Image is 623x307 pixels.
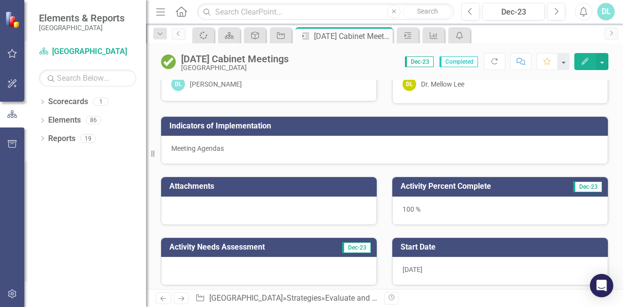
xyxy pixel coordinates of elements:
a: Strategies [287,293,321,303]
button: Search [403,5,452,18]
div: [GEOGRAPHIC_DATA] [181,64,289,72]
span: Dec-23 [573,181,602,192]
h3: Activity Percent Complete [401,182,553,191]
div: [DATE] Cabinet Meetings [181,54,289,64]
input: Search Below... [39,70,136,87]
small: [GEOGRAPHIC_DATA] [39,24,125,32]
div: [PERSON_NAME] [190,79,242,89]
a: Reports [48,133,75,144]
h3: Start Date [401,243,603,252]
div: 100 % [392,197,608,225]
div: DL [171,77,185,91]
a: Elements [48,115,81,126]
div: [DATE] Cabinet Meetings [314,30,390,42]
span: Dec-23 [405,56,434,67]
div: 86 [86,116,101,125]
div: » » » [195,293,377,304]
span: Completed [440,56,478,67]
div: Open Intercom Messenger [590,274,613,297]
span: [DATE] [403,266,422,273]
div: 19 [80,134,96,143]
img: Completed [161,54,176,70]
div: Dec-23 [486,6,541,18]
a: [GEOGRAPHIC_DATA] [39,46,136,57]
button: Dec-23 [482,3,545,20]
span: Dec-23 [342,242,371,253]
input: Search ClearPoint... [197,3,454,20]
span: Elements & Reports [39,12,125,24]
h3: Indicators of Implementation [169,122,603,130]
img: ClearPoint Strategy [5,11,22,28]
a: [GEOGRAPHIC_DATA] [209,293,283,303]
span: Search [417,7,438,15]
div: Dr. Mellow Lee [421,79,464,89]
div: 1 [93,98,109,106]
div: DL [403,77,416,91]
a: Evaluate and streamline district structures focusing on efficiency [325,293,547,303]
h3: Activity Needs Assessment [169,243,324,252]
h3: Attachments [169,182,372,191]
a: Scorecards [48,96,88,108]
span: Meeting Agendas [171,144,224,152]
button: DL [597,3,615,20]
